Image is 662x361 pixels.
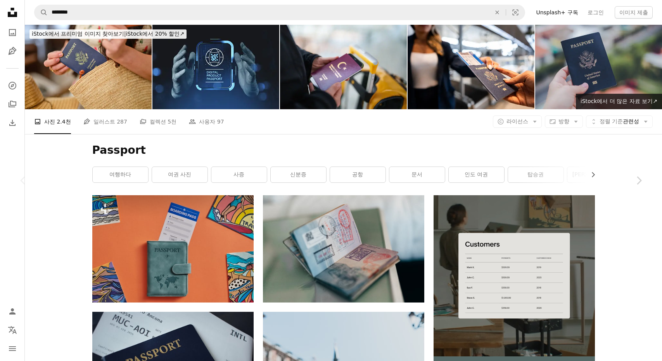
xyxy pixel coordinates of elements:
div: iStock에서 20% 할인 ↗ [29,29,187,39]
a: 로그인 / 가입 [5,304,20,319]
img: 공항에서 승무원에게 여권을 건네는 여성 [408,25,534,109]
a: 컬렉션 [5,96,20,112]
a: 여권 케이스 위에 놓인 여권 [92,245,254,252]
a: 흰색과 빨간색 라벨이 붙은 상자 [263,245,424,252]
a: 인도 여권 [449,167,504,182]
img: file-1747939376688-baf9a4a454ffimage [434,195,595,356]
button: 방향 [545,115,583,128]
button: 시각적 검색 [506,5,525,20]
img: 흰색과 빨간색 라벨이 붙은 상자 [263,195,424,303]
span: 관련성 [600,118,639,125]
a: 사용자 97 [189,109,224,134]
a: 일러스트 [5,43,20,59]
span: 라이선스 [506,118,528,124]
a: 컬렉션 5천 [140,109,176,134]
button: 메뉴 [5,341,20,356]
a: 탐색 [5,78,20,93]
a: 다음 [615,143,662,218]
button: 목록을 오른쪽으로 스크롤 [586,167,595,182]
a: 일러스트 287 [83,109,127,134]
a: 문서 [389,167,445,182]
a: 로그인 [583,6,608,19]
form: 사이트 전체에서 이미지 찾기 [34,5,525,20]
button: 정렬 기준관련성 [586,115,653,128]
a: 여행하다 [93,167,148,182]
span: 방향 [558,118,569,124]
img: 여권 케이스 위에 놓인 여권 [92,195,254,303]
button: Unsplash 검색 [35,5,48,20]
a: 다운로드 내역 [5,115,20,131]
button: 삭제 [489,5,506,20]
button: 언어 [5,322,20,338]
a: 공항 [330,167,385,182]
img: 터키 여권과 휴대 전화를 들고 있는 솔로 여행자 여성. [280,25,407,109]
a: iStock에서 프리미엄 이미지 찾아보기|iStock에서 20% 할인↗ [25,25,191,43]
span: 97 [217,117,224,126]
h1: Passport [92,143,595,157]
button: 이미지 제출 [615,6,653,19]
a: Unsplash+ 구독 [531,6,582,19]
img: 미국 여권을 들고 있는 손의 클로즈업 [535,25,662,109]
span: iStock에서 프리미엄 이미지 찾아보기 | [32,31,126,37]
a: 사진 [5,25,20,40]
span: 5천 [168,117,176,126]
img: Woman Taking Passport from a Bag [25,25,152,109]
a: iStock에서 더 많은 자료 보기↗ [576,94,662,109]
a: 여권 사진 [152,167,207,182]
a: 탑승권 [508,167,563,182]
span: iStock에서 더 많은 자료 보기 ↗ [581,98,657,104]
span: 정렬 기준 [600,118,623,124]
a: 신분증 [271,167,326,182]
img: 미래 지향적 인 기술 인터페이스가있는 디지털 제품 여권 아이콘을 제시하는 손. [152,25,279,109]
a: 사증 [211,167,267,182]
button: 라이선스 [493,115,542,128]
span: 287 [117,117,127,126]
a: [PERSON_NAME] [567,167,623,182]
